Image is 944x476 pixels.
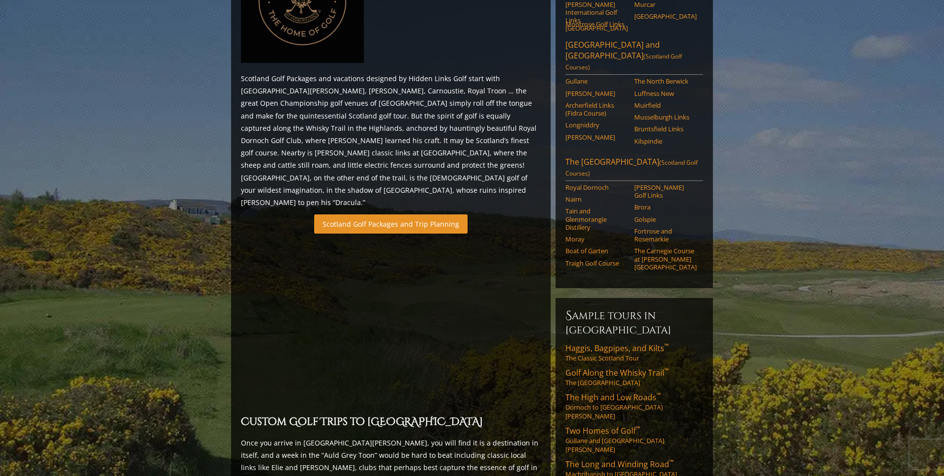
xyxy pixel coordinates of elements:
[241,239,541,408] iframe: Sir-Nick-favorite-Open-Rota-Venues
[634,0,697,8] a: Murcar
[634,247,697,271] a: The Carnegie Course at [PERSON_NAME][GEOGRAPHIC_DATA]
[565,158,698,178] span: (Scotland Golf Courses)
[565,343,703,362] a: Haggis, Bagpipes, and Kilts™The Classic Scotland Tour
[565,195,628,203] a: Nairn
[634,227,697,243] a: Fortrose and Rosemarkie
[565,235,628,243] a: Moray
[565,425,703,454] a: Two Homes of Golf™Gullane and [GEOGRAPHIC_DATA][PERSON_NAME]
[565,392,661,403] span: The High and Low Roads
[565,259,628,267] a: Traigh Golf Course
[664,366,669,375] sup: ™
[565,308,703,337] h6: Sample Tours in [GEOGRAPHIC_DATA]
[634,215,697,223] a: Golspie
[634,183,697,200] a: [PERSON_NAME] Golf Links
[565,20,628,28] a: Montrose Golf Links
[565,156,703,181] a: The [GEOGRAPHIC_DATA](Scotland Golf Courses)
[565,459,674,470] span: The Long and Winding Road
[664,342,669,350] sup: ™
[314,214,468,234] a: Scotland Golf Packages and Trip Planning
[241,72,541,208] p: Scotland Golf Packages and vacations designed by Hidden Links Golf start with [GEOGRAPHIC_DATA][P...
[634,203,697,211] a: Brora
[241,414,541,431] h2: Custom Golf Trips to [GEOGRAPHIC_DATA]
[565,121,628,129] a: Longniddry
[634,12,697,20] a: [GEOGRAPHIC_DATA]
[634,137,697,145] a: Kilspindie
[565,89,628,97] a: [PERSON_NAME]
[565,183,628,191] a: Royal Dornoch
[565,367,703,387] a: Golf Along the Whisky Trail™The [GEOGRAPHIC_DATA]
[565,39,703,75] a: [GEOGRAPHIC_DATA] and [GEOGRAPHIC_DATA](Scotland Golf Courses)
[565,101,628,118] a: Archerfield Links (Fidra Course)
[565,367,669,378] span: Golf Along the Whisky Trail
[565,0,628,32] a: [PERSON_NAME] International Golf Links [GEOGRAPHIC_DATA]
[565,425,640,436] span: Two Homes of Golf
[634,89,697,97] a: Luffness New
[565,392,703,420] a: The High and Low Roads™Dornoch to [GEOGRAPHIC_DATA][PERSON_NAME]
[565,77,628,85] a: Gullane
[565,343,669,354] span: Haggis, Bagpipes, and Kilts
[669,458,674,466] sup: ™
[634,125,697,133] a: Bruntsfield Links
[565,247,628,255] a: Boat of Garten
[565,133,628,141] a: [PERSON_NAME]
[636,424,640,433] sup: ™
[634,77,697,85] a: The North Berwick
[634,113,697,121] a: Musselburgh Links
[565,207,628,231] a: Tain and Glenmorangie Distillery
[634,101,697,109] a: Muirfield
[656,391,661,399] sup: ™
